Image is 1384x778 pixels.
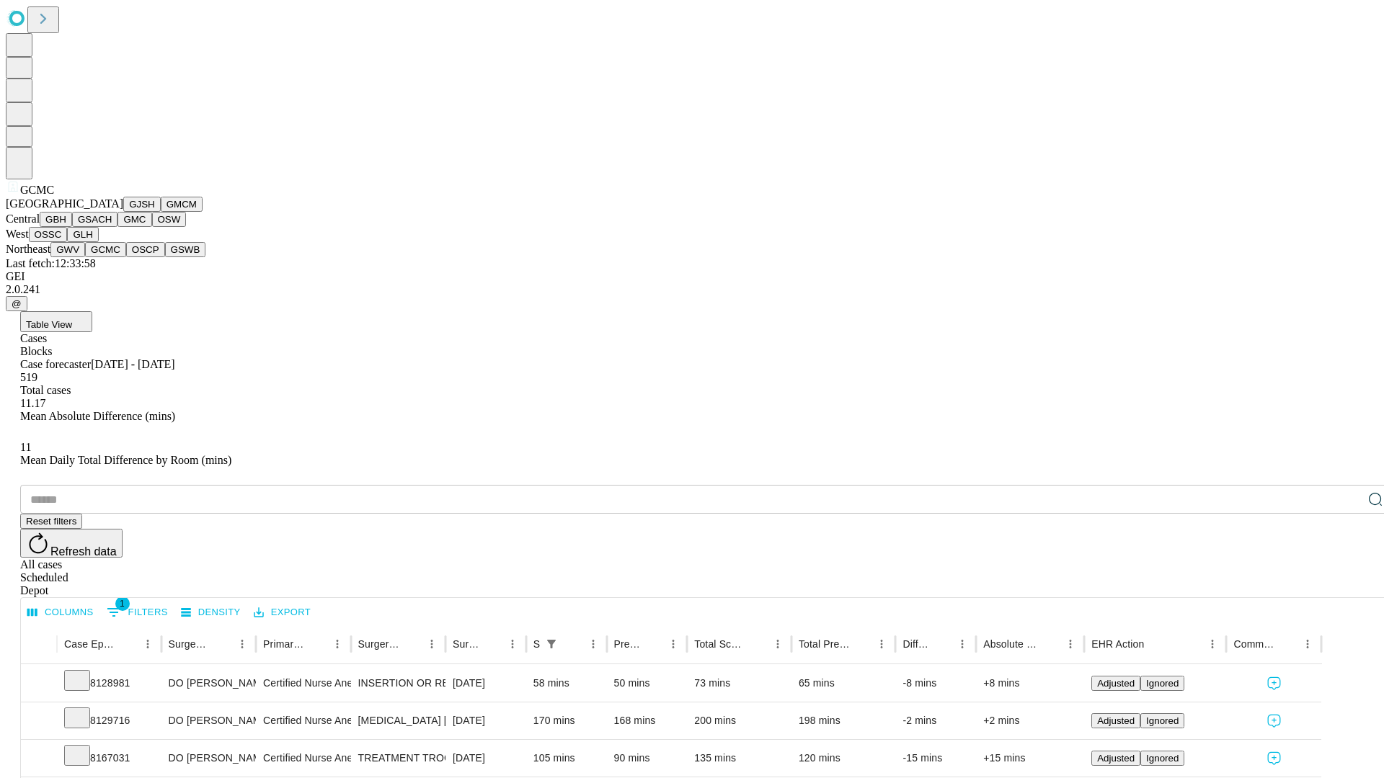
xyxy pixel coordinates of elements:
button: GMCM [161,197,203,212]
div: DO [PERSON_NAME] [PERSON_NAME] Do [169,702,249,739]
button: Sort [307,634,327,654]
button: GJSH [123,197,161,212]
button: Menu [583,634,603,654]
button: Show filters [541,634,562,654]
div: Certified Nurse Anesthetist [263,665,343,702]
div: 105 mins [533,740,600,777]
button: Sort [117,634,138,654]
div: Surgeon Name [169,638,210,650]
button: Adjusted [1091,713,1140,728]
div: [DATE] [453,665,519,702]
button: Sort [563,634,583,654]
div: Difference [902,638,931,650]
button: Sort [1277,634,1297,654]
span: Case forecaster [20,358,91,370]
button: Menu [1060,634,1081,654]
span: @ [12,298,22,309]
div: Surgery Date [453,638,481,650]
span: Ignored [1146,715,1179,726]
button: Expand [28,671,50,697]
div: 198 mins [799,702,889,739]
button: Menu [663,634,683,654]
button: Select columns [24,602,97,624]
button: Reset filters [20,514,82,529]
div: EHR Action [1091,638,1144,650]
button: Sort [851,634,871,654]
span: Northeast [6,243,50,255]
div: TREATMENT TROCHANTERIC [MEDICAL_DATA] FRACTURE INTERMEDULLARY ROD [358,740,438,777]
div: Predicted In Room Duration [614,638,642,650]
button: OSSC [29,227,68,242]
div: Primary Service [263,638,305,650]
div: 120 mins [799,740,889,777]
div: 8128981 [64,665,154,702]
span: Table View [26,319,72,330]
button: Menu [138,634,158,654]
div: Scheduled In Room Duration [533,638,540,650]
span: [DATE] - [DATE] [91,358,174,370]
button: Adjusted [1091,676,1140,691]
div: 170 mins [533,702,600,739]
div: 8167031 [64,740,154,777]
div: INSERTION OR REPLACEMENT SPINAL NEUROSTIMULATOR GENERATOR [358,665,438,702]
span: Adjusted [1097,678,1135,689]
span: Total cases [20,384,71,396]
button: Expand [28,746,50,772]
span: 11.17 [20,397,45,409]
div: 58 mins [533,665,600,702]
button: GMC [117,212,151,227]
span: Mean Daily Total Difference by Room (mins) [20,454,231,466]
div: [MEDICAL_DATA] [MEDICAL_DATA] AND [MEDICAL_DATA] [MEDICAL_DATA] [358,702,438,739]
button: Ignored [1140,676,1184,691]
button: GSACH [72,212,117,227]
div: DO [PERSON_NAME] [PERSON_NAME] Do [169,665,249,702]
button: OSW [152,212,187,227]
button: Sort [643,634,663,654]
div: 8129716 [64,702,154,739]
div: +2 mins [983,702,1077,739]
span: Central [6,213,40,225]
div: 50 mins [614,665,680,702]
div: GEI [6,270,1378,283]
div: +15 mins [983,740,1077,777]
button: Menu [422,634,442,654]
span: Last fetch: 12:33:58 [6,257,96,269]
button: Table View [20,311,92,332]
div: [DATE] [453,702,519,739]
button: GSWB [165,242,206,257]
button: GWV [50,242,85,257]
div: 65 mins [799,665,889,702]
button: Menu [1297,634,1318,654]
span: West [6,228,29,240]
div: DO [PERSON_NAME] [169,740,249,777]
span: 11 [20,441,31,453]
span: [GEOGRAPHIC_DATA] [6,197,123,210]
div: Comments [1233,638,1275,650]
button: Sort [932,634,952,654]
button: Sort [402,634,422,654]
button: Density [177,602,244,624]
button: Adjusted [1091,751,1140,766]
span: GCMC [20,184,54,196]
div: Certified Nurse Anesthetist [263,740,343,777]
span: Reset filters [26,516,76,527]
div: -15 mins [902,740,969,777]
button: Menu [1202,634,1223,654]
span: Adjusted [1097,753,1135,764]
button: Ignored [1140,713,1184,728]
button: Sort [482,634,502,654]
span: Ignored [1146,678,1179,689]
span: Mean Absolute Difference (mins) [20,410,175,422]
div: Case Epic Id [64,638,116,650]
button: Show filters [103,601,172,624]
div: +8 mins [983,665,1077,702]
div: 168 mins [614,702,680,739]
div: 135 mins [694,740,784,777]
div: 90 mins [614,740,680,777]
div: Total Scheduled Duration [694,638,746,650]
div: 73 mins [694,665,784,702]
button: Sort [212,634,232,654]
button: GBH [40,212,72,227]
div: [DATE] [453,740,519,777]
button: OSCP [126,242,165,257]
